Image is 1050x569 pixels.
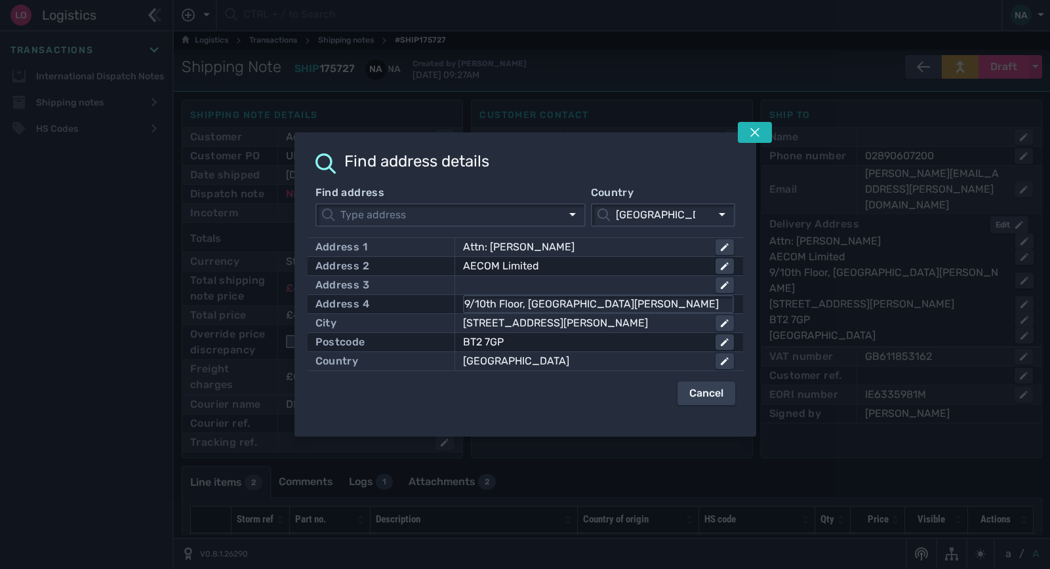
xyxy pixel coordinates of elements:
[315,315,337,331] div: City
[315,258,370,274] div: Address 2
[463,334,706,350] div: BT2 7GP
[335,205,561,226] input: Find address
[315,239,368,255] div: Address 1
[315,334,365,350] div: Postcode
[315,185,586,201] label: Find address
[689,385,723,401] div: Cancel
[463,353,706,369] div: [GEOGRAPHIC_DATA]
[463,239,706,255] div: Attn: [PERSON_NAME]
[463,315,706,331] div: [STREET_ADDRESS][PERSON_NAME]
[591,185,735,201] label: Country
[315,353,359,369] div: Country
[315,296,370,312] div: Address 4
[677,382,735,405] button: Cancel
[315,277,370,293] div: Address 3
[738,122,772,143] button: Tap escape key to close
[611,205,710,226] input: Country
[344,153,489,169] h2: Find address details
[463,258,706,274] div: AECOM Limited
